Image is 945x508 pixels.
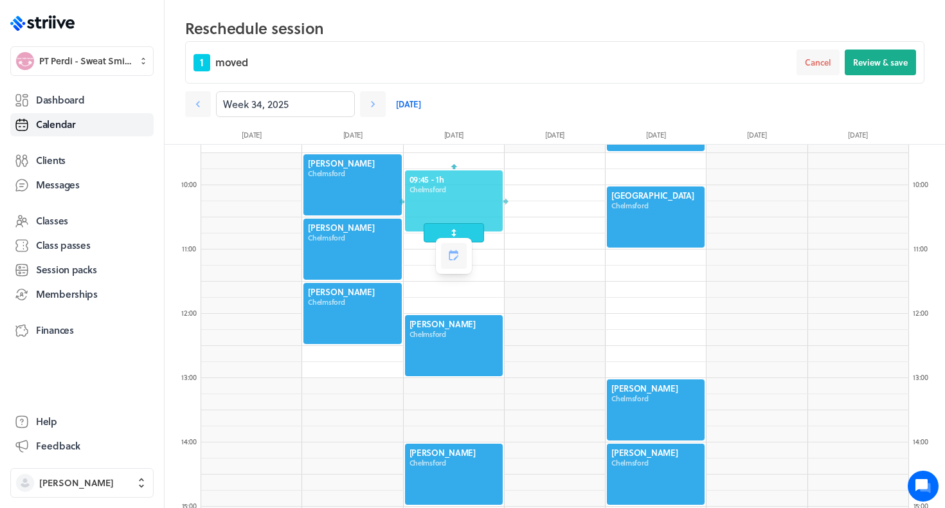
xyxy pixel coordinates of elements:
span: Messages [36,178,80,192]
a: Help [10,410,154,433]
span: [PERSON_NAME] [308,158,397,169]
div: [DATE] [606,130,706,144]
span: Review & save [853,57,908,68]
button: Cancel [797,50,840,75]
div: [DATE] [302,130,403,144]
span: [PERSON_NAME] [308,286,397,298]
a: Class passes [10,234,154,257]
button: [PERSON_NAME] [10,468,154,498]
span: Chelmsford [308,233,397,243]
span: Chelmsford [611,394,700,404]
span: :00 [188,179,197,190]
div: 13 [176,372,202,382]
span: :00 [919,307,928,318]
a: [DATE] [396,91,421,117]
span: :00 [919,243,928,254]
span: New conversation [83,158,154,168]
button: Feedback [10,435,154,458]
div: 11 [908,244,933,253]
div: [DATE] [504,130,605,144]
span: Dashboard [36,93,84,107]
span: [GEOGRAPHIC_DATA] [611,190,700,201]
span: moved [215,55,248,70]
span: Chelmsford [410,458,498,468]
span: Feedback [36,439,80,453]
span: [PERSON_NAME] [611,383,700,394]
button: Review & save [845,50,916,75]
div: 13 [908,372,933,382]
a: Dashboard [10,89,154,112]
input: YYYY-M-D [216,91,355,117]
img: PT Perdi - Sweat Smile Succeed [16,52,34,70]
h1: Hi [PERSON_NAME] [19,62,238,83]
span: Cancel [805,57,831,68]
span: Calendar [36,118,76,131]
span: :00 [187,243,196,254]
div: 10 [176,179,202,189]
div: 12 [176,308,202,318]
span: :00 [188,436,197,447]
button: PT Perdi - Sweat Smile SucceedPT Perdi - Sweat Smile Succeed [10,46,154,76]
span: :00 [188,372,197,383]
span: Clients [36,154,66,167]
button: New conversation [20,150,237,176]
a: Memberships [10,283,154,306]
div: 14 [908,437,933,446]
div: 14 [176,437,202,446]
h2: Reschedule session [185,15,924,41]
div: [DATE] [807,130,908,144]
a: Clients [10,149,154,172]
span: Chelmsford [308,297,397,307]
span: :00 [919,372,928,383]
span: Chelmsford [410,329,498,340]
div: 12 [908,308,933,318]
span: Memberships [36,287,98,301]
a: Session packs [10,259,154,282]
iframe: gist-messenger-bubble-iframe [908,471,939,502]
span: [PERSON_NAME] [410,447,498,458]
span: PT Perdi - Sweat Smile Succeed [39,55,131,68]
span: Help [36,415,57,428]
span: Session packs [36,263,96,277]
span: Chelmsford [611,458,700,468]
span: [PERSON_NAME] [39,476,114,489]
span: Classes [36,214,68,228]
a: Classes [10,210,154,233]
span: Chelmsford [308,168,397,179]
span: Finances [36,323,74,337]
span: Chelmsford [611,201,700,211]
a: Calendar [10,113,154,136]
a: Messages [10,174,154,197]
input: Search articles [37,221,230,247]
span: 1 [194,54,210,71]
span: :00 [919,179,928,190]
p: Find an answer quickly [17,200,240,215]
span: Class passes [36,239,91,252]
div: [DATE] [403,130,504,144]
div: 10 [908,179,933,189]
span: [PERSON_NAME] [611,447,700,458]
span: [PERSON_NAME] [308,222,397,233]
a: Finances [10,319,154,342]
span: [PERSON_NAME] [410,318,498,330]
div: 11 [176,244,202,253]
div: [DATE] [706,130,807,144]
h2: We're here to help. Ask us anything! [19,86,238,127]
div: [DATE] [201,130,302,144]
span: :00 [919,436,928,447]
span: :00 [188,307,197,318]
